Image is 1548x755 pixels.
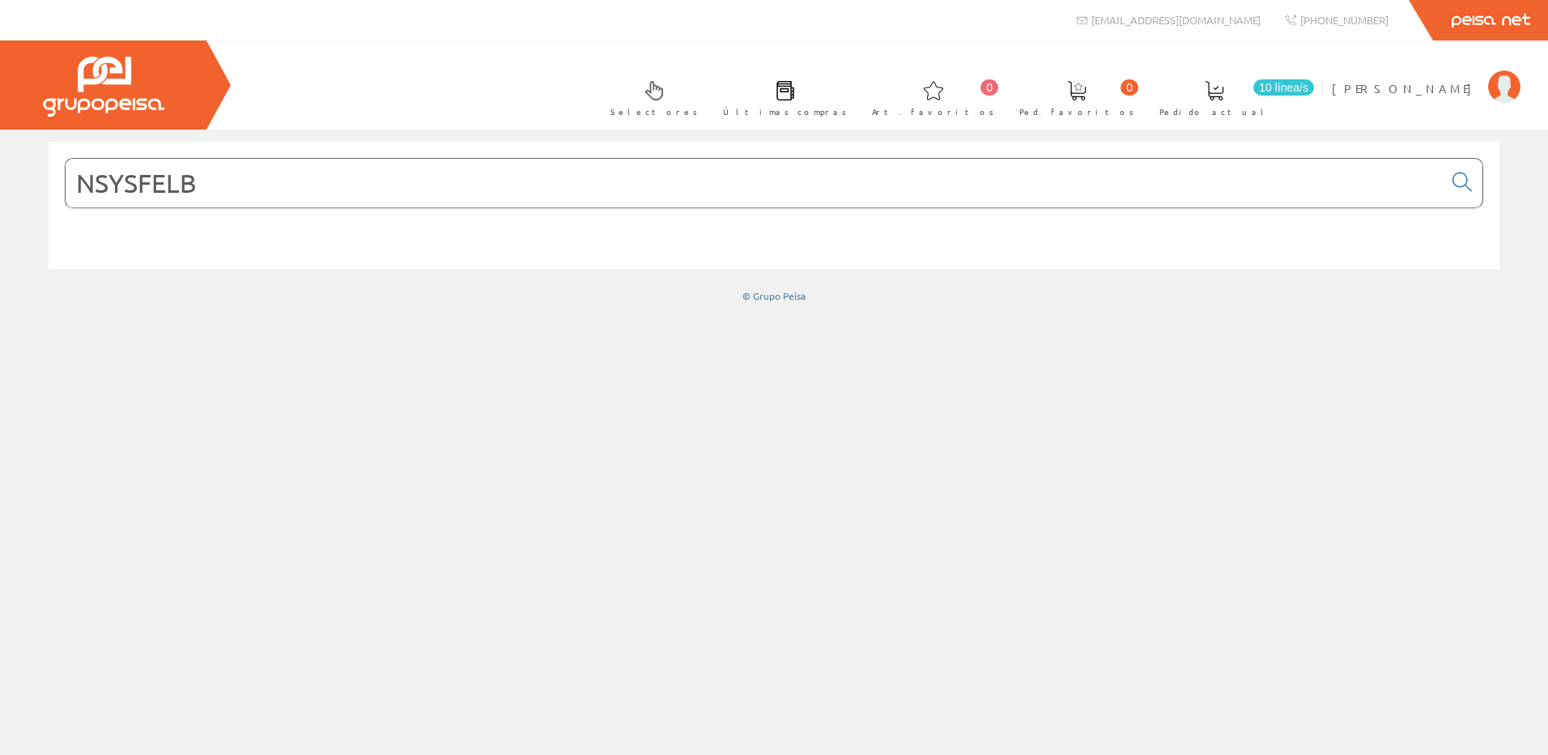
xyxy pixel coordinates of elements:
[1332,80,1480,96] span: [PERSON_NAME]
[1091,13,1261,27] span: [EMAIL_ADDRESS][DOMAIN_NAME]
[66,159,1443,207] input: Buscar...
[1143,67,1318,126] a: 10 línea/s Pedido actual
[1253,79,1314,96] span: 10 línea/s
[1019,104,1134,120] span: Ped. favoritos
[980,79,998,96] span: 0
[1159,104,1269,120] span: Pedido actual
[872,104,994,120] span: Art. favoritos
[1300,13,1389,27] span: [PHONE_NUMBER]
[1332,67,1520,83] a: [PERSON_NAME]
[610,104,698,120] span: Selectores
[43,57,164,117] img: Grupo Peisa
[49,289,1499,303] div: © Grupo Peisa
[707,67,855,126] a: Últimas compras
[594,67,706,126] a: Selectores
[1121,79,1138,96] span: 0
[723,104,847,120] span: Últimas compras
